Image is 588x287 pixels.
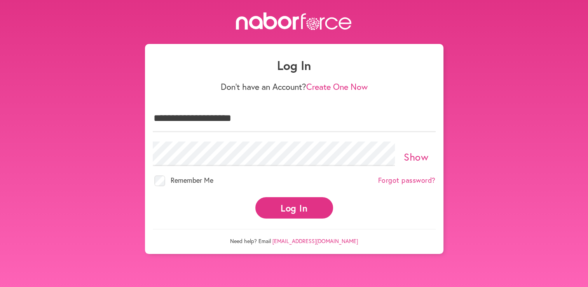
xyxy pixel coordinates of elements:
span: Remember Me [171,175,213,185]
button: Log In [255,197,333,219]
h1: Log In [153,58,436,73]
a: [EMAIL_ADDRESS][DOMAIN_NAME] [272,237,358,245]
a: Create One Now [306,81,368,92]
p: Need help? Email [153,229,436,245]
a: Show [404,150,428,163]
a: Forgot password? [378,176,436,185]
p: Don't have an Account? [153,82,436,92]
